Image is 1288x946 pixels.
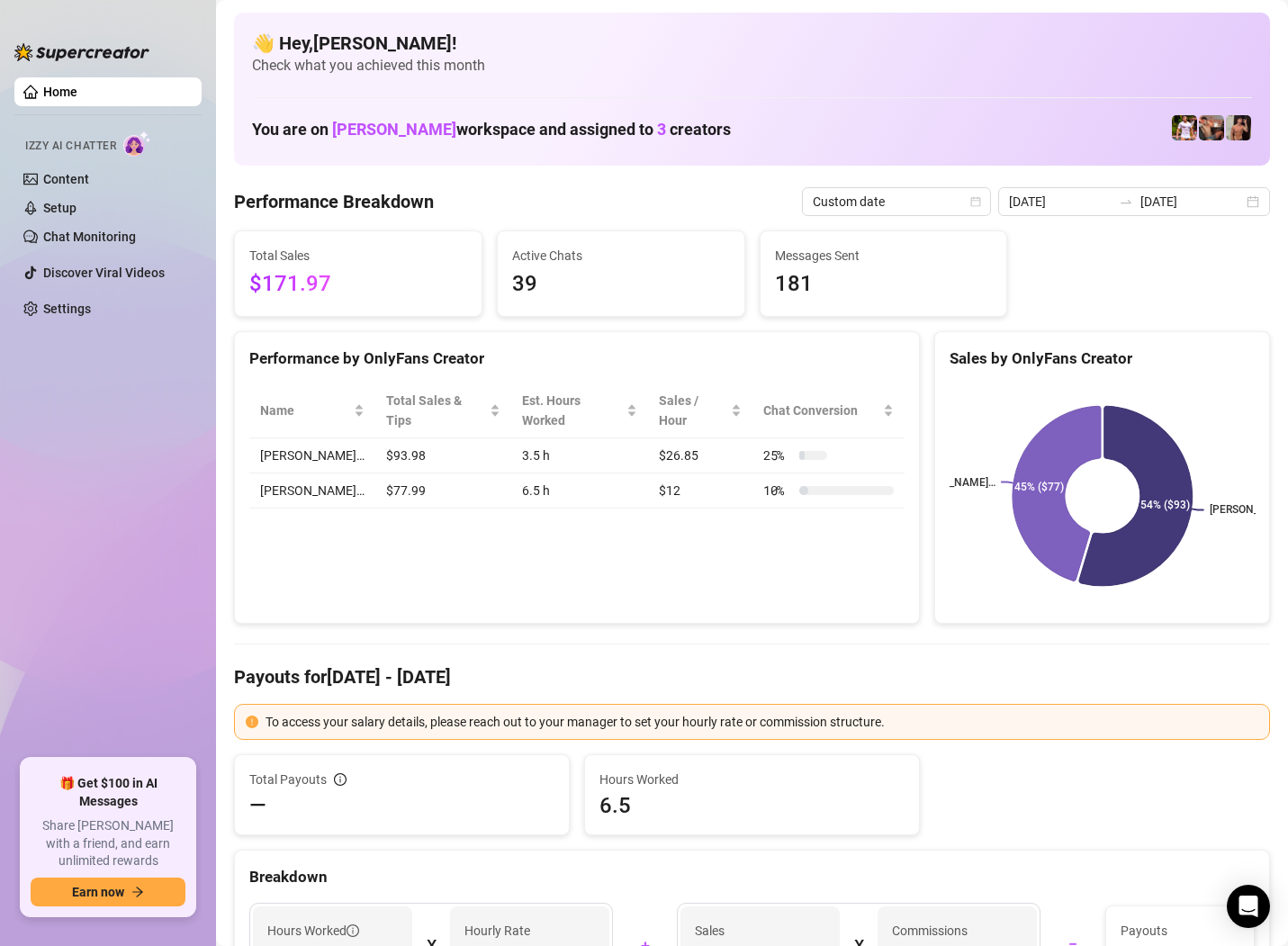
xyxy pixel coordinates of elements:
span: Sales [695,921,825,941]
h4: 👋 Hey, [PERSON_NAME] ! [252,31,1252,56]
div: Est. Hours Worked [522,391,623,430]
th: Name [249,383,375,438]
div: Sales by OnlyFans Creator [950,347,1255,371]
input: Start date [1009,192,1112,212]
span: Name [260,401,350,420]
a: Content [43,172,89,186]
h1: You are on workspace and assigned to creators [252,120,731,140]
div: To access your salary details, please reach out to your manager to set your hourly rate or commis... [266,712,1258,732]
span: Chat Conversion [763,401,879,420]
span: 3 [657,120,666,139]
span: 39 [512,267,730,302]
img: Hector [1172,115,1197,140]
h4: Performance Breakdown [234,189,434,214]
input: End date [1140,192,1243,212]
span: arrow-right [131,886,144,898]
span: Earn now [72,885,124,899]
a: Settings [43,302,91,316]
span: [PERSON_NAME] [332,120,456,139]
span: $171.97 [249,267,467,302]
article: Commissions [892,921,968,941]
span: Payouts [1121,921,1239,941]
span: Hours Worked [267,921,359,941]
text: [PERSON_NAME]… [905,476,995,489]
td: [PERSON_NAME]… [249,473,375,509]
span: 🎁 Get $100 in AI Messages [31,775,185,810]
a: Discover Viral Videos [43,266,165,280]
button: Earn nowarrow-right [31,878,185,906]
th: Total Sales & Tips [375,383,511,438]
td: $26.85 [648,438,752,473]
span: Total Payouts [249,770,327,789]
span: Messages Sent [775,246,993,266]
th: Sales / Hour [648,383,752,438]
span: Active Chats [512,246,730,266]
span: Custom date [813,188,980,215]
span: 6.5 [599,791,905,820]
span: Share [PERSON_NAME] with a friend, and earn unlimited rewards [31,817,185,870]
th: Chat Conversion [752,383,905,438]
span: 181 [775,267,993,302]
span: info-circle [334,773,347,786]
span: Sales / Hour [659,391,727,430]
span: calendar [970,196,981,207]
h4: Payouts for [DATE] - [DATE] [234,664,1270,689]
div: Performance by OnlyFans Creator [249,347,905,371]
td: $12 [648,473,752,509]
td: 3.5 h [511,438,648,473]
span: exclamation-circle [246,716,258,728]
span: Check what you achieved this month [252,56,1252,76]
td: [PERSON_NAME]… [249,438,375,473]
span: Izzy AI Chatter [25,138,116,155]
div: Breakdown [249,865,1255,889]
span: 10 % [763,481,792,500]
img: logo-BBDzfeDw.svg [14,43,149,61]
span: info-circle [347,924,359,937]
img: AI Chatter [123,131,151,157]
a: Home [43,85,77,99]
td: $77.99 [375,473,511,509]
a: Setup [43,201,77,215]
span: to [1119,194,1133,209]
td: $93.98 [375,438,511,473]
span: 25 % [763,446,792,465]
td: 6.5 h [511,473,648,509]
span: Hours Worked [599,770,905,789]
article: Hourly Rate [464,921,530,941]
span: Total Sales [249,246,467,266]
div: Open Intercom Messenger [1227,885,1270,928]
span: swap-right [1119,194,1133,209]
span: Total Sales & Tips [386,391,486,430]
img: Zach [1226,115,1251,140]
img: Osvaldo [1199,115,1224,140]
span: — [249,791,266,820]
a: Chat Monitoring [43,230,136,244]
